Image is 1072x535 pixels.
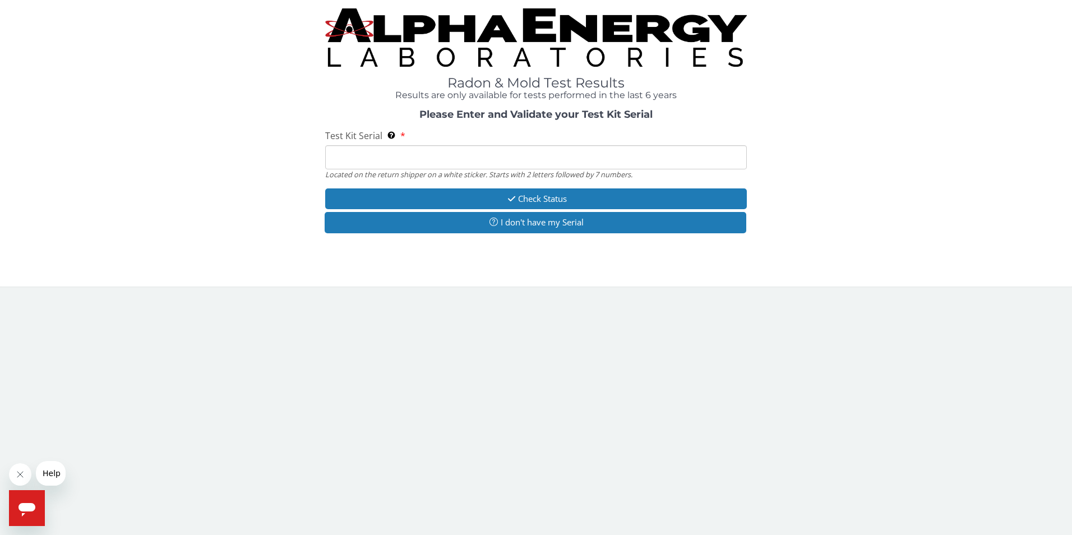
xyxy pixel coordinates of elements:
button: I don't have my Serial [325,212,747,233]
span: Test Kit Serial [325,130,382,142]
div: Located on the return shipper on a white sticker. Starts with 2 letters followed by 7 numbers. [325,169,747,179]
h1: Radon & Mold Test Results [325,76,747,90]
iframe: Message from company [36,461,66,486]
iframe: Button to launch messaging window [9,490,45,526]
h4: Results are only available for tests performed in the last 6 years [325,90,747,100]
button: Check Status [325,188,747,209]
iframe: Close message [9,463,31,486]
strong: Please Enter and Validate your Test Kit Serial [419,108,653,121]
img: TightCrop.jpg [325,8,747,67]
